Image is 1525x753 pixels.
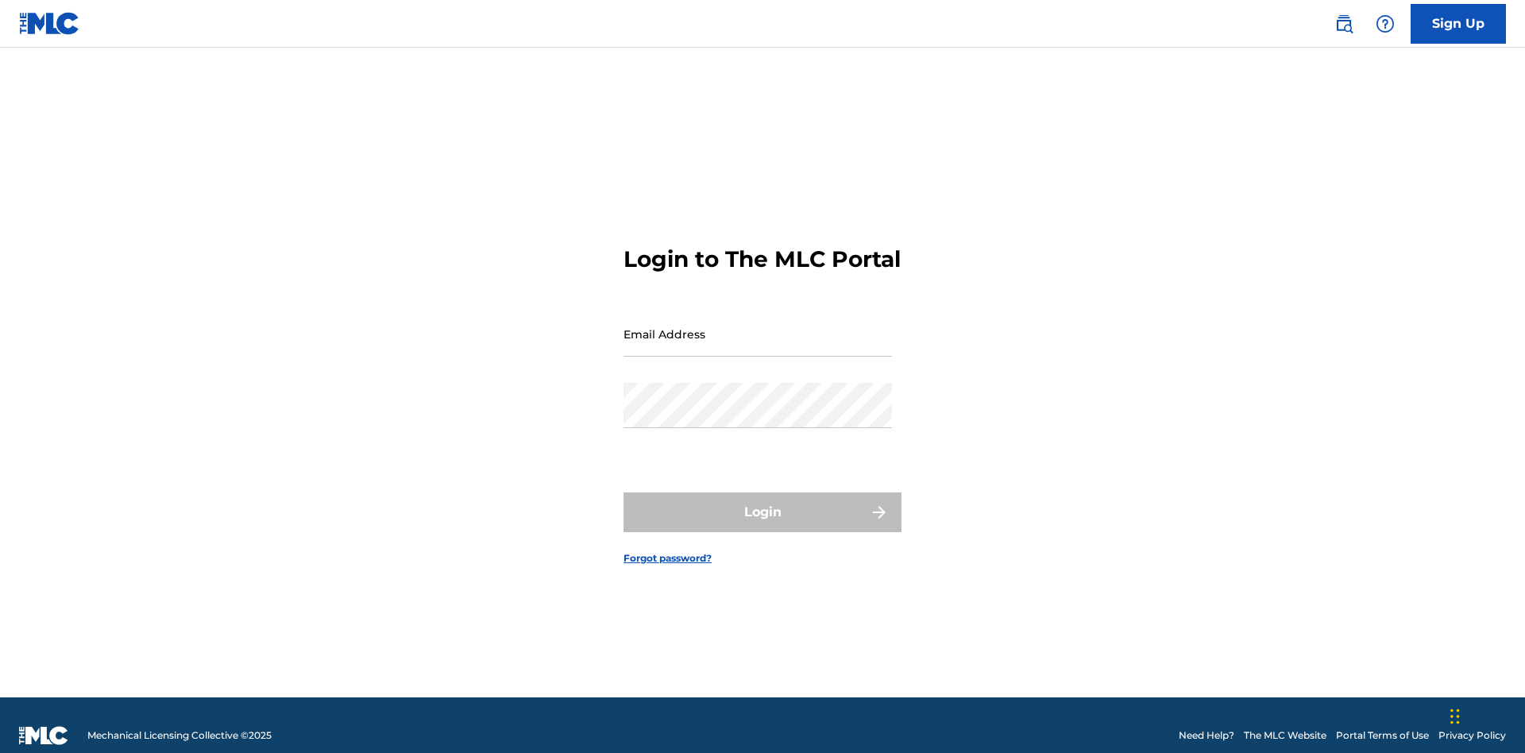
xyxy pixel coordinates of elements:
h3: Login to The MLC Portal [624,245,901,273]
a: Need Help? [1179,728,1234,743]
span: Mechanical Licensing Collective © 2025 [87,728,272,743]
img: logo [19,726,68,745]
img: MLC Logo [19,12,80,35]
div: Drag [1450,693,1460,740]
div: Help [1369,8,1401,40]
a: Forgot password? [624,551,712,566]
iframe: Chat Widget [1446,677,1525,753]
a: Privacy Policy [1438,728,1506,743]
img: help [1376,14,1395,33]
a: Public Search [1328,8,1360,40]
a: The MLC Website [1244,728,1326,743]
a: Portal Terms of Use [1336,728,1429,743]
img: search [1334,14,1353,33]
a: Sign Up [1411,4,1506,44]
